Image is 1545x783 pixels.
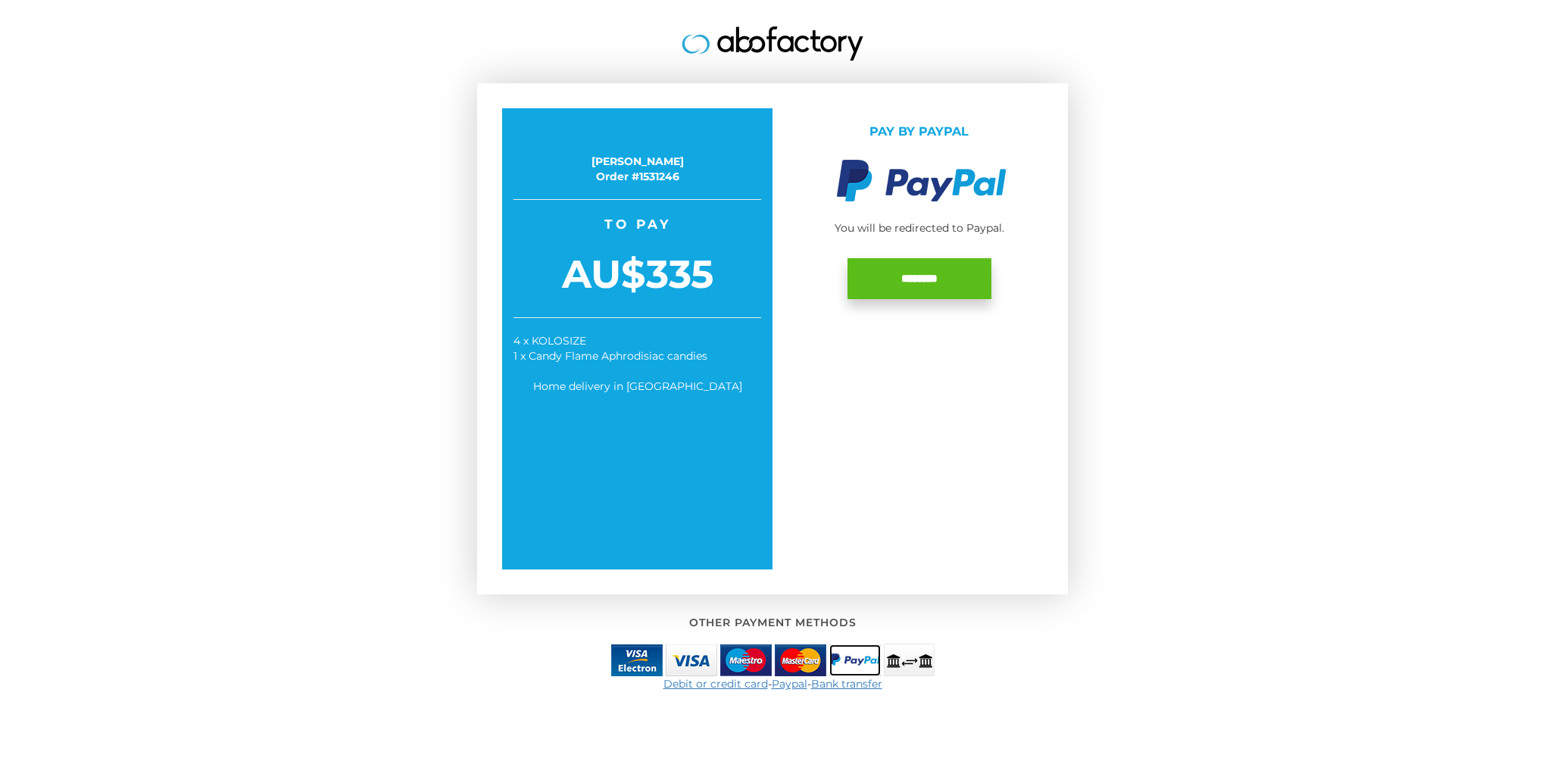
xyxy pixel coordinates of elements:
[513,247,761,302] span: AU$335
[666,644,717,676] img: visa.jpg
[775,644,826,676] img: mastercard.jpg
[720,644,772,676] img: maestro.jpg
[513,154,761,169] div: [PERSON_NAME]
[884,644,935,676] img: bank_transfer-small.png
[772,677,807,691] a: Paypal
[513,169,761,184] div: Order #1531246
[818,156,1020,205] img: paypal.png
[807,123,1032,141] p: Pay by Paypal
[513,379,761,394] div: Home delivery in [GEOGRAPHIC_DATA]
[329,676,1216,691] div: - -
[811,677,882,691] a: Bank transfer
[513,215,761,233] span: To pay
[807,220,1032,236] p: You will be redirected to Paypal.
[341,617,1204,629] h2: Other payment methods
[513,333,761,363] div: 4 x KOLOSIZE 1 x Candy Flame Aphrodisiac candies
[682,27,863,61] img: logo.jpg
[611,644,663,676] img: visa-electron.jpg
[829,644,881,676] img: paypal-small.png
[663,677,768,691] a: Debit or credit card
